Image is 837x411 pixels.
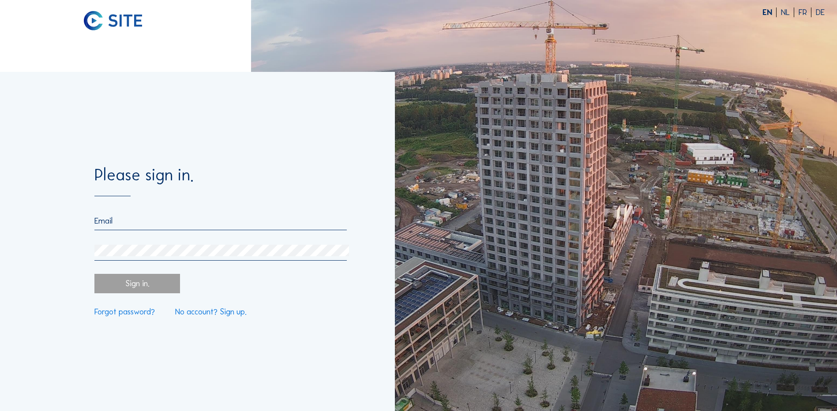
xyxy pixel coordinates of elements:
[781,8,794,16] div: NL
[84,11,143,31] img: C-SITE logo
[94,308,155,316] a: Forgot password?
[94,216,347,226] input: Email
[799,8,811,16] div: FR
[175,308,247,316] a: No account? Sign up.
[816,8,825,16] div: DE
[94,274,180,293] div: Sign in.
[762,8,777,16] div: EN
[94,167,347,196] div: Please sign in.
